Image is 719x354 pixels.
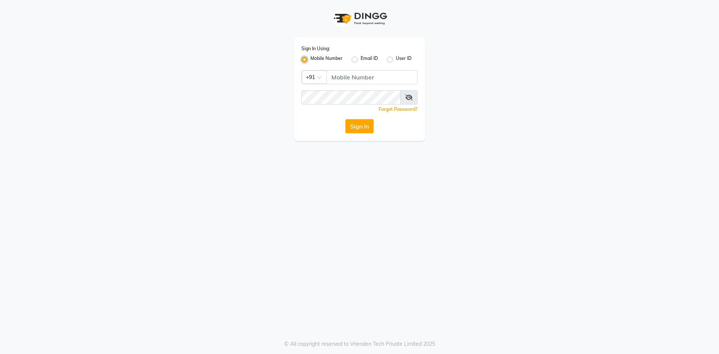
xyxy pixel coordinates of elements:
label: Mobile Number [310,55,343,64]
img: logo1.svg [330,7,389,30]
input: Username [301,90,401,105]
label: Sign In Using: [301,45,330,52]
a: Forgot Password? [379,106,418,112]
input: Username [327,70,418,84]
label: User ID [396,55,412,64]
button: Sign In [345,119,374,133]
label: Email ID [361,55,378,64]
